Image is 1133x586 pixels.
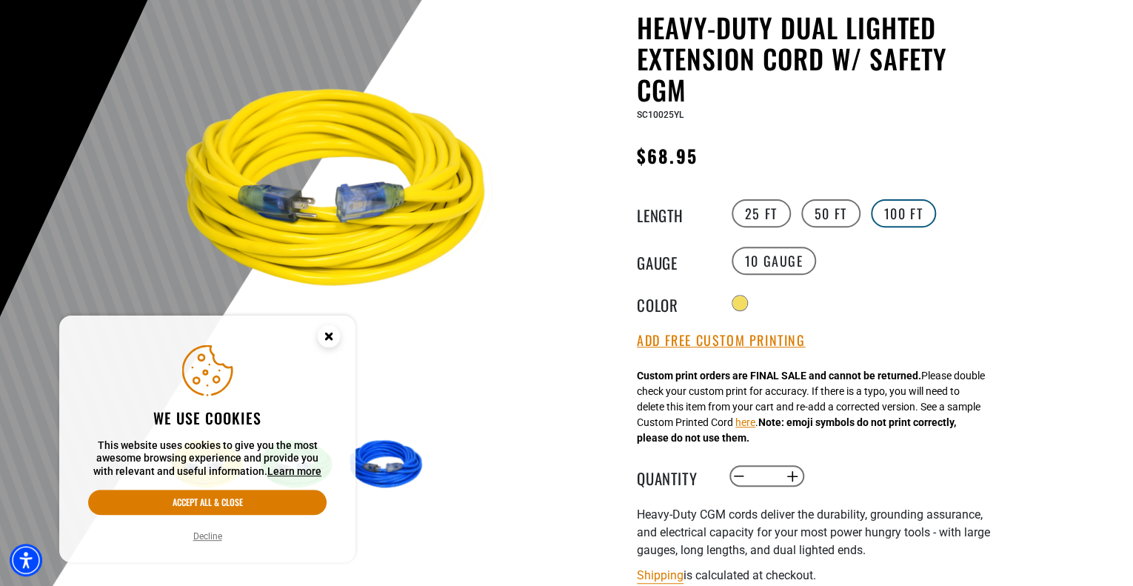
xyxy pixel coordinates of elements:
[637,568,684,582] a: Shipping
[88,439,327,479] p: This website uses cookies to give you the most awesome browsing experience and provide you with r...
[302,316,355,362] button: Close this option
[189,529,227,544] button: Decline
[637,12,1000,105] h1: Heavy-Duty Dual Lighted Extension Cord w/ Safety CGM
[166,15,523,372] img: yellow
[637,467,711,486] label: Quantity
[637,293,711,313] legend: Color
[345,422,431,508] img: blue
[637,368,985,446] div: Please double check your custom print for accuracy. If there is a typo, you will need to delete t...
[88,490,327,515] button: Accept all & close
[637,565,1000,585] div: is calculated at checkout.
[637,204,711,223] legend: Length
[637,507,990,557] span: Heavy-Duty CGM cords deliver the durability, grounding assurance, and electrical capacity for you...
[59,316,355,563] aside: Cookie Consent
[10,544,42,576] div: Accessibility Menu
[267,465,321,477] a: This website uses cookies to give you the most awesome browsing experience and provide you with r...
[88,408,327,427] h2: We use cookies
[735,415,755,430] button: here
[637,251,711,270] legend: Gauge
[637,333,805,349] button: Add Free Custom Printing
[637,110,684,120] span: SC10025YL
[871,199,937,227] label: 100 FT
[637,142,697,169] span: $68.95
[637,416,956,444] strong: Note: emoji symbols do not print correctly, please do not use them.
[732,199,791,227] label: 25 FT
[732,247,817,275] label: 10 Gauge
[801,199,860,227] label: 50 FT
[637,370,921,382] strong: Custom print orders are FINAL SALE and cannot be returned.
